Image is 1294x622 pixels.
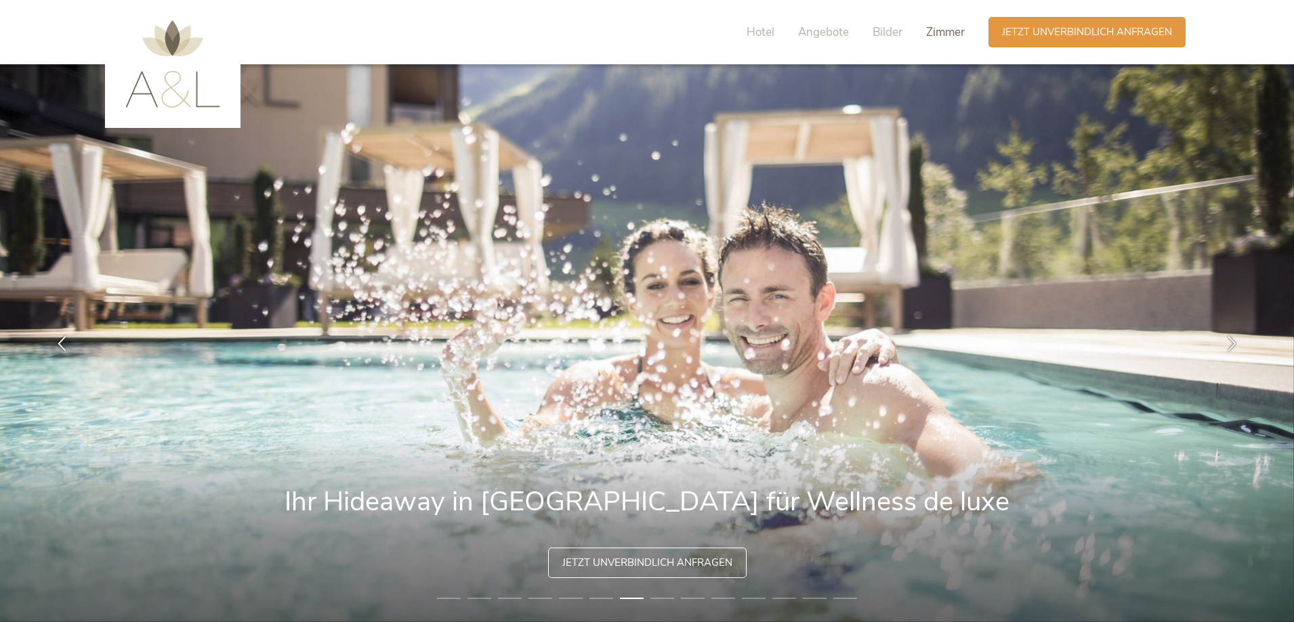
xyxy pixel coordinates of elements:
span: Zimmer [926,24,965,40]
img: AMONTI & LUNARIS Wellnessresort [125,20,220,108]
span: Jetzt unverbindlich anfragen [562,556,732,570]
span: Bilder [873,24,902,40]
span: Angebote [798,24,849,40]
span: Jetzt unverbindlich anfragen [1002,25,1172,39]
span: Hotel [747,24,774,40]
